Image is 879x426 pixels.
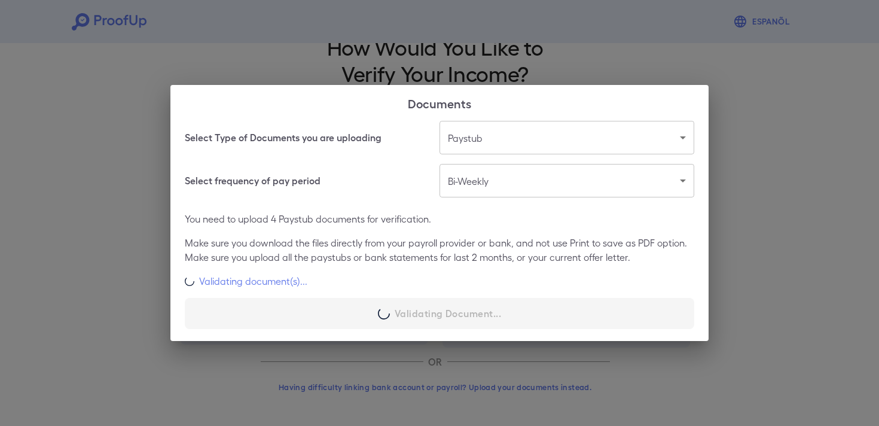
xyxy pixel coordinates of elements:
h6: Select Type of Documents you are uploading [185,130,381,145]
div: Bi-Weekly [439,164,694,197]
p: Make sure you download the files directly from your payroll provider or bank, and not use Print t... [185,236,694,264]
h6: Select frequency of pay period [185,174,321,188]
div: Paystub [439,121,694,154]
p: You need to upload 4 Paystub documents for verification. [185,212,694,226]
p: Validating document(s)... [199,274,307,288]
h2: Documents [170,85,709,121]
